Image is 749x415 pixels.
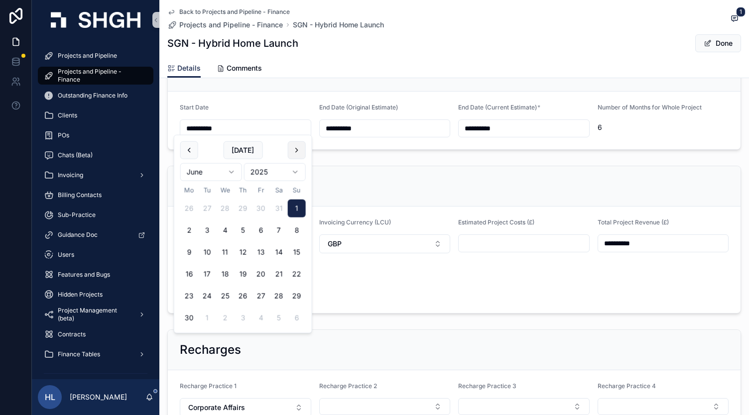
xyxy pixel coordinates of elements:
[58,171,83,179] span: Invoicing
[288,185,306,196] th: Sunday
[198,221,216,239] button: Tuesday, 3 June 2025
[270,265,288,283] button: Saturday, 21 June 2025
[38,266,153,284] a: Features and Bugs
[58,211,96,219] span: Sub-Practice
[695,34,741,52] button: Done
[458,218,534,226] span: Estimated Project Costs (£)
[252,309,270,327] button: Friday, 4 July 2025
[38,146,153,164] a: Chats (Beta)
[598,218,669,226] span: Total Project Revenue (£)
[227,63,262,73] span: Comments
[58,251,74,259] span: Users
[598,398,729,415] button: Select Button
[458,398,590,415] button: Select Button
[319,218,391,226] span: Invoicing Currency (LCU)
[38,166,153,184] a: Invoicing
[38,47,153,65] a: Projects and Pipeline
[38,206,153,224] a: Sub-Practice
[270,200,288,217] button: Saturday, 31 May 2025
[234,309,252,327] button: Thursday, 3 July 2025
[198,287,216,305] button: Tuesday, 24 June 2025
[252,200,270,217] button: Friday, 30 May 2025
[38,186,153,204] a: Billing Contacts
[58,271,110,279] span: Features and Bugs
[38,325,153,343] a: Contracts
[288,287,306,305] button: Sunday, 29 June 2025
[177,63,201,73] span: Details
[270,309,288,327] button: Saturday, 5 July 2025
[728,13,741,25] button: 1
[598,382,656,390] span: Recharge Practice 4
[58,191,102,199] span: Billing Contacts
[58,307,130,322] span: Project Management (beta)
[198,243,216,261] button: Tuesday, 10 June 2025
[38,306,153,323] a: Project Management (beta)
[38,286,153,304] a: Hidden Projects
[167,8,290,16] a: Back to Projects and Pipeline - Finance
[288,200,306,217] button: Sunday, 1 June 2025, selected
[252,185,270,196] th: Friday
[270,243,288,261] button: Saturday, 14 June 2025
[180,382,237,390] span: Recharge Practice 1
[198,309,216,327] button: Tuesday, 1 July 2025
[598,122,729,132] span: 6
[216,265,234,283] button: Wednesday, 18 June 2025
[180,287,198,305] button: Monday, 23 June 2025
[38,67,153,85] a: Projects and Pipeline - Finance
[167,59,201,78] a: Details
[234,243,252,261] button: Thursday, 12 June 2025
[458,382,516,390] span: Recharge Practice 3
[216,287,234,305] button: Wednesday, 25 June 2025
[319,398,451,415] button: Select Button
[180,221,198,239] button: Monday, 2 June 2025
[319,234,451,253] button: Select Button
[270,221,288,239] button: Saturday, 7 June 2025
[288,309,306,327] button: Sunday, 6 July 2025
[38,226,153,244] a: Guidance Doc
[252,287,270,305] button: Friday, 27 June 2025
[167,20,283,30] a: Projects and Pipeline - Finance
[252,221,270,239] button: Friday, 6 June 2025
[198,200,216,217] button: Tuesday, 27 May 2025
[179,20,283,30] span: Projects and Pipeline - Finance
[270,287,288,305] button: Saturday, 28 June 2025
[51,12,140,28] img: App logo
[293,20,384,30] a: SGN - Hybrid Home Launch
[58,68,143,84] span: Projects and Pipeline - Finance
[234,265,252,283] button: Thursday, 19 June 2025
[234,185,252,196] th: Thursday
[180,185,198,196] th: Monday
[198,265,216,283] button: Tuesday, 17 June 2025
[234,287,252,305] button: Thursday, 26 June 2025
[167,36,298,50] h1: SGN - Hybrid Home Launch
[216,185,234,196] th: Wednesday
[252,243,270,261] button: Friday, 13 June 2025
[58,231,98,239] span: Guidance Doc
[180,185,306,327] table: June 2025
[58,131,69,139] span: POs
[188,403,245,413] span: Corporate Affairs
[319,104,398,111] span: End Date (Original Estimate)
[328,239,342,249] span: GBP
[216,243,234,261] button: Wednesday, 11 June 2025
[234,200,252,217] button: Thursday, 29 May 2025
[270,185,288,196] th: Saturday
[217,59,262,79] a: Comments
[70,392,127,402] p: [PERSON_NAME]
[58,350,100,358] span: Finance Tables
[180,104,209,111] span: Start Date
[234,221,252,239] button: Thursday, 5 June 2025
[58,330,86,338] span: Contracts
[180,265,198,283] button: Monday, 16 June 2025
[38,246,153,264] a: Users
[223,141,262,159] button: [DATE]
[180,243,198,261] button: Monday, 9 June 2025
[319,382,377,390] span: Recharge Practice 2
[216,200,234,217] button: Wednesday, 28 May 2025
[45,391,55,403] span: HL
[180,342,241,358] h2: Recharges
[598,104,702,111] span: Number of Months for Whole Project
[58,291,103,299] span: Hidden Projects
[38,126,153,144] a: POs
